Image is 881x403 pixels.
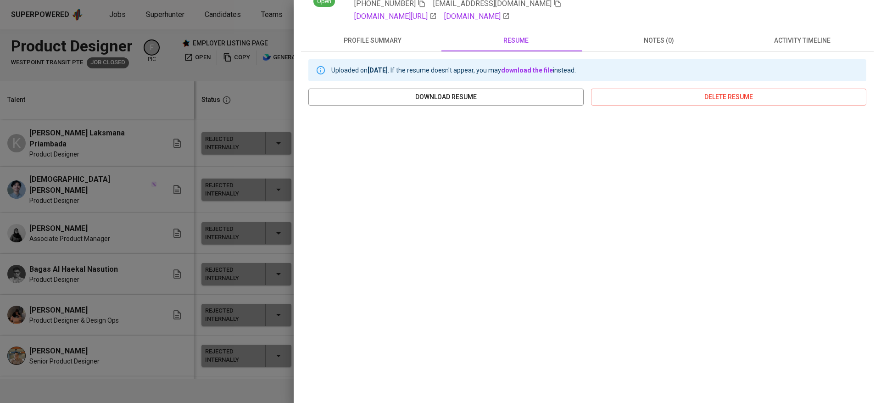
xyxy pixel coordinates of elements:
[307,35,439,46] span: profile summary
[444,11,510,22] a: [DOMAIN_NAME]
[354,11,437,22] a: [DOMAIN_NAME][URL]
[450,35,582,46] span: resume
[591,89,866,106] button: delete resume
[308,113,866,388] iframe: Hanina Kahfi
[501,67,553,74] a: download the file
[316,91,576,103] span: download resume
[368,67,388,74] b: [DATE]
[308,89,584,106] button: download resume
[593,35,725,46] span: notes (0)
[331,62,576,78] div: Uploaded on . If the resume doesn't appear, you may instead.
[598,91,859,103] span: delete resume
[736,35,868,46] span: activity timeline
